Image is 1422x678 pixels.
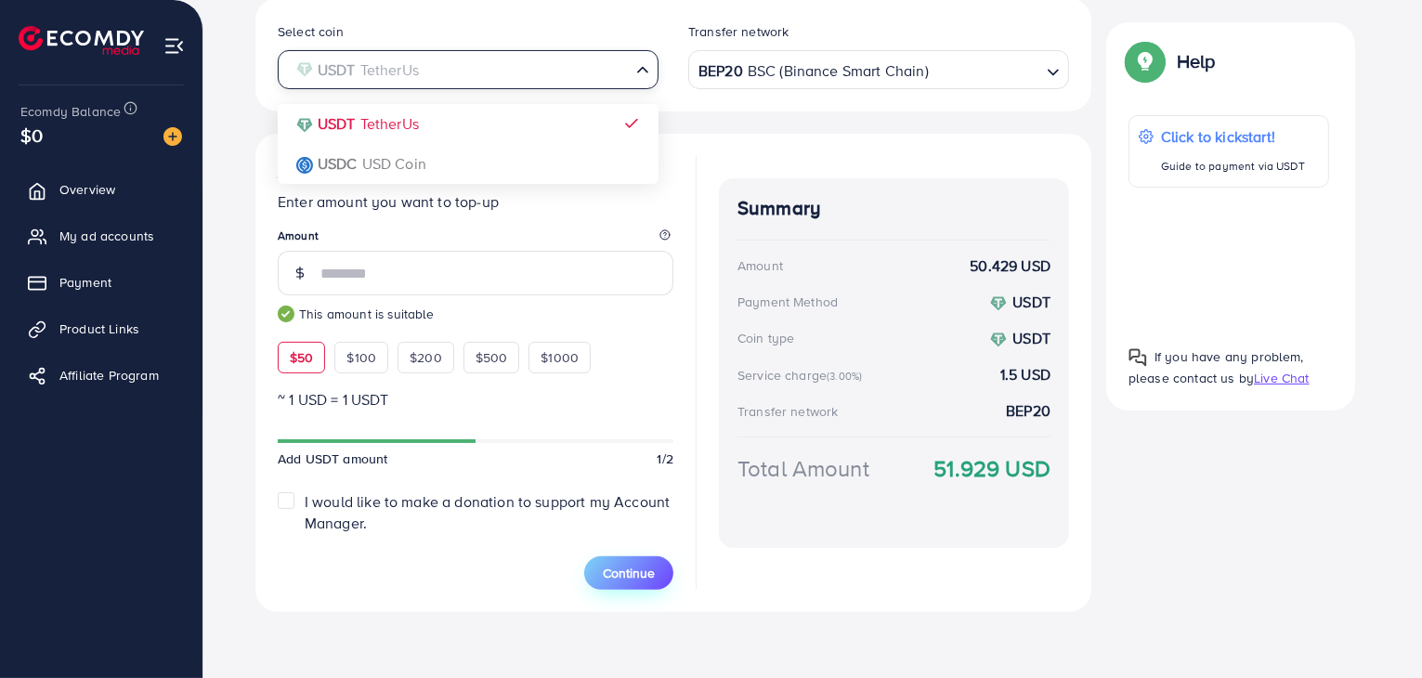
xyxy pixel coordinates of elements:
[296,117,313,134] img: coin
[19,26,144,55] img: logo
[346,348,376,367] span: $100
[658,450,673,468] span: 1/2
[14,217,189,254] a: My ad accounts
[14,357,189,394] a: Affiliate Program
[688,50,1069,88] div: Search for option
[1254,369,1309,387] span: Live Chat
[1012,328,1050,348] strong: USDT
[737,256,783,275] div: Amount
[688,22,789,41] label: Transfer network
[737,402,839,421] div: Transfer network
[278,306,294,322] img: guide
[278,22,344,41] label: Select coin
[278,228,673,251] legend: Amount
[1128,45,1162,78] img: Popup guide
[737,366,868,385] div: Service charge
[737,197,1050,220] h4: Summary
[1000,364,1050,385] strong: 1.5 USD
[14,310,189,347] a: Product Links
[59,227,154,245] span: My ad accounts
[318,153,358,174] strong: USDC
[362,153,426,174] span: USD Coin
[296,157,313,174] img: coin
[360,113,419,134] span: TetherUs
[1006,400,1050,422] strong: BEP20
[14,171,189,208] a: Overview
[278,50,659,88] div: Search for option
[737,452,869,485] div: Total Amount
[1128,348,1147,367] img: Popup guide
[278,156,369,183] h3: Add fund
[1012,292,1050,312] strong: USDT
[286,56,629,85] input: Search for option
[1161,125,1305,148] p: Click to kickstart!
[278,450,387,468] span: Add USDT amount
[318,113,356,134] strong: USDT
[476,348,508,367] span: $500
[1128,347,1304,387] span: If you have any problem, please contact us by
[541,348,579,367] span: $1000
[1161,155,1305,177] p: Guide to payment via USDT
[827,369,862,384] small: (3.00%)
[278,305,673,323] small: This amount is suitable
[970,255,1050,277] strong: 50.429 USD
[290,348,313,367] span: $50
[59,273,111,292] span: Payment
[603,564,655,582] span: Continue
[59,319,139,338] span: Product Links
[410,348,442,367] span: $200
[990,332,1007,348] img: coin
[737,329,794,347] div: Coin type
[737,293,838,311] div: Payment Method
[20,122,43,149] span: $0
[305,491,670,533] span: I would like to make a donation to support my Account Manager.
[1177,50,1216,72] p: Help
[278,388,673,411] p: ~ 1 USD = 1 USDT
[933,452,1050,485] strong: 51.929 USD
[990,295,1007,312] img: coin
[20,102,121,121] span: Ecomdy Balance
[163,35,185,57] img: menu
[14,264,189,301] a: Payment
[59,366,159,385] span: Affiliate Program
[278,190,673,213] p: Enter amount you want to top-up
[584,556,673,590] button: Continue
[59,180,115,199] span: Overview
[931,56,1039,85] input: Search for option
[698,58,743,85] strong: BEP20
[163,127,182,146] img: image
[1343,594,1408,664] iframe: Chat
[748,58,929,85] span: BSC (Binance Smart Chain)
